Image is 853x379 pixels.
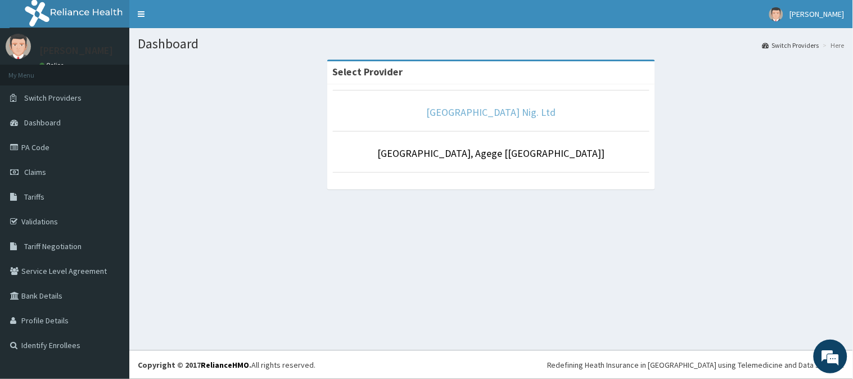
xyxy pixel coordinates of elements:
span: Tariffs [24,192,44,202]
span: Dashboard [24,118,61,128]
span: Switch Providers [24,93,82,103]
div: Redefining Heath Insurance in [GEOGRAPHIC_DATA] using Telemedicine and Data Science! [547,359,845,371]
p: [PERSON_NAME] [39,46,113,56]
strong: Select Provider [333,65,403,78]
span: Tariff Negotiation [24,241,82,251]
a: Switch Providers [762,40,819,50]
img: User Image [769,7,783,21]
li: Here [820,40,845,50]
a: [GEOGRAPHIC_DATA], Agege [[GEOGRAPHIC_DATA]] [378,147,605,160]
img: User Image [6,34,31,59]
strong: Copyright © 2017 . [138,360,251,370]
h1: Dashboard [138,37,845,51]
a: [GEOGRAPHIC_DATA] Nig. Ltd [427,106,556,119]
a: RelianceHMO [201,360,249,370]
a: Online [39,61,66,69]
span: Claims [24,167,46,177]
span: [PERSON_NAME] [790,9,845,19]
footer: All rights reserved. [129,350,853,379]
